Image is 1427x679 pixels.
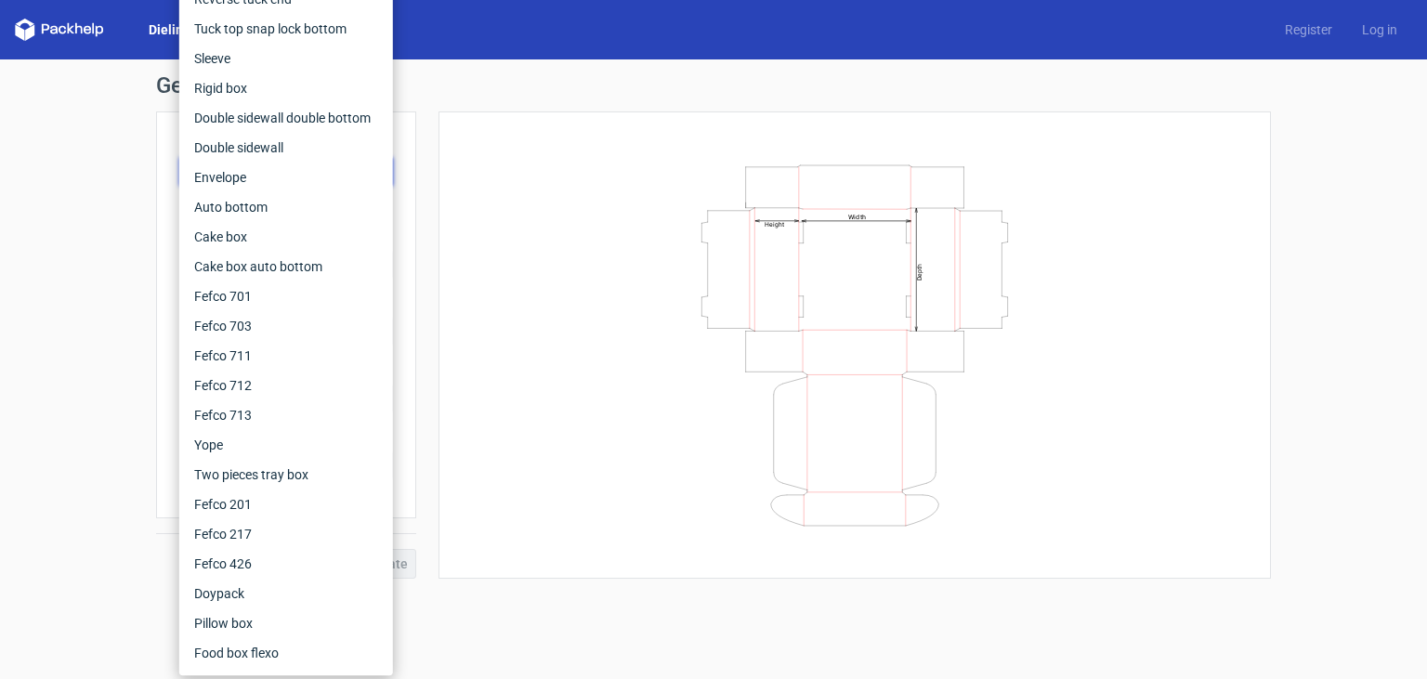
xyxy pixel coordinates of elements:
[187,490,386,519] div: Fefco 201
[134,20,212,39] a: Dielines
[187,103,386,133] div: Double sidewall double bottom
[187,281,386,311] div: Fefco 701
[187,133,386,163] div: Double sidewall
[187,14,386,44] div: Tuck top snap lock bottom
[187,371,386,400] div: Fefco 712
[187,341,386,371] div: Fefco 711
[848,212,866,220] text: Width
[187,44,386,73] div: Sleeve
[187,222,386,252] div: Cake box
[187,73,386,103] div: Rigid box
[1270,20,1347,39] a: Register
[1347,20,1412,39] a: Log in
[765,220,784,228] text: Height
[187,311,386,341] div: Fefco 703
[187,519,386,549] div: Fefco 217
[187,163,386,192] div: Envelope
[916,263,923,280] text: Depth
[156,74,1271,97] h1: Generate new dieline
[187,400,386,430] div: Fefco 713
[187,608,386,638] div: Pillow box
[187,430,386,460] div: Yope
[187,549,386,579] div: Fefco 426
[187,192,386,222] div: Auto bottom
[187,460,386,490] div: Two pieces tray box
[187,638,386,668] div: Food box flexo
[187,579,386,608] div: Doypack
[187,252,386,281] div: Cake box auto bottom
